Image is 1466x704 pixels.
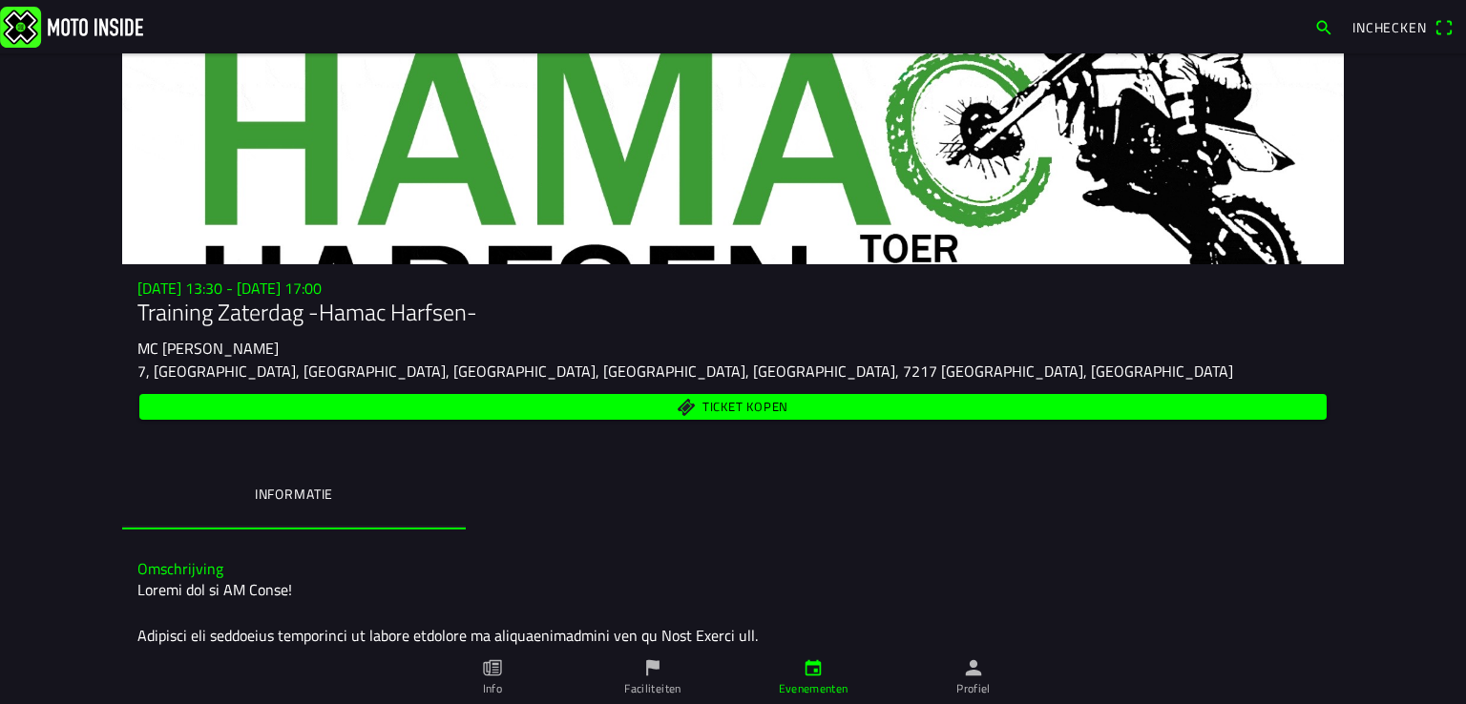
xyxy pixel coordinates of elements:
[624,680,681,697] ion-label: Faciliteiten
[702,402,788,414] span: Ticket kopen
[803,657,824,678] ion-icon: calendar
[963,657,984,678] ion-icon: person
[1305,10,1343,43] a: search
[137,560,1329,578] h3: Omschrijving
[779,680,848,697] ion-label: Evenementen
[137,337,279,360] ion-text: MC [PERSON_NAME]
[1352,17,1427,37] span: Inchecken
[255,484,333,505] ion-label: Informatie
[956,680,991,697] ion-label: Profiel
[137,299,1329,326] h1: Training Zaterdag -Hamac Harfsen-
[137,360,1233,383] ion-text: 7, [GEOGRAPHIC_DATA], [GEOGRAPHIC_DATA], [GEOGRAPHIC_DATA], [GEOGRAPHIC_DATA], [GEOGRAPHIC_DATA],...
[482,657,503,678] ion-icon: paper
[642,657,663,678] ion-icon: flag
[137,280,1329,298] h3: [DATE] 13:30 - [DATE] 17:00
[483,680,502,697] ion-label: Info
[1343,10,1462,43] a: Incheckenqr scanner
